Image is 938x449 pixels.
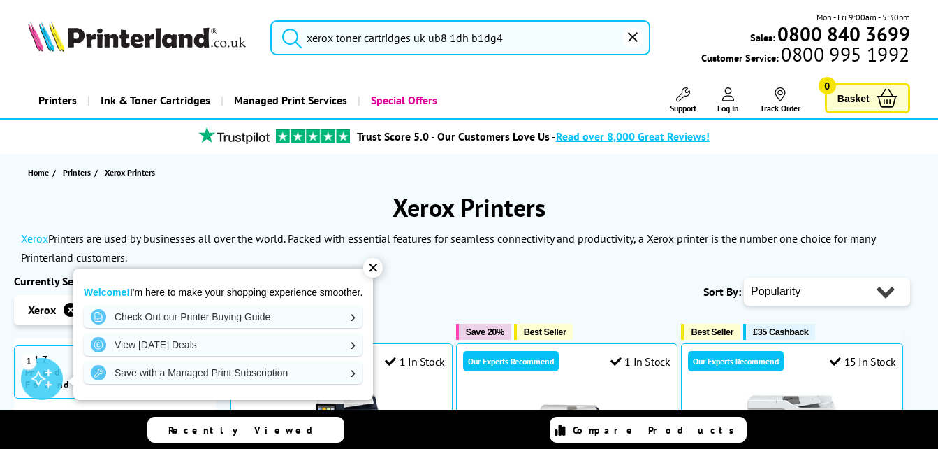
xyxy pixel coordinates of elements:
span: Log In [717,103,739,113]
div: 1 In Stock [385,355,445,369]
h1: Xerox Printers [14,191,924,224]
span: Ink & Toner Cartridges [101,83,210,118]
a: Basket 0 [825,83,910,113]
span: 0800 995 1992 [779,48,909,61]
button: Best Seller [681,324,740,340]
div: Our Experts Recommend [463,351,559,371]
a: 0800 840 3699 [775,27,910,41]
a: Ink & Toner Cartridges [87,83,221,118]
p: Printers are used by businesses all over the world. Packed with essential features for seamless c... [21,231,875,264]
a: Compare Products [550,417,747,443]
a: Home [28,165,52,180]
span: £35 Cashback [753,327,808,337]
strong: Welcome! [84,287,130,298]
img: Printerland Logo [28,21,246,52]
a: Printers [63,165,94,180]
span: Mon - Fri 9:00am - 5:30pm [816,10,910,24]
div: Our Experts Recommend [688,351,784,371]
span: Sort By: [703,285,741,299]
span: Best Seller [691,327,733,337]
span: Recently Viewed [168,424,327,436]
button: Best Seller [514,324,573,340]
span: Sales: [750,31,775,44]
input: Search product or br [270,20,650,55]
div: 1 In Stock [610,355,670,369]
span: Read over 8,000 Great Reviews! [556,129,710,143]
a: Xerox [21,231,48,245]
span: Xerox Printers [105,167,155,178]
a: Track Order [760,87,800,113]
span: Save 20% [466,327,504,337]
span: Support [670,103,696,113]
a: Check Out our Printer Buying Guide [84,306,362,328]
button: £35 Cashback [743,324,815,340]
span: Best Seller [524,327,566,337]
a: Printers [28,83,87,118]
b: 0800 840 3699 [777,21,910,47]
a: View [DATE] Deals [84,334,362,356]
div: ✕ [363,258,383,278]
a: Log In [717,87,739,113]
a: Save with a Managed Print Subscription [84,362,362,384]
img: trustpilot rating [192,127,276,144]
span: Xerox [28,303,56,317]
div: Currently Selected [14,274,217,288]
span: 0 [819,77,836,94]
span: Printers [63,165,91,180]
a: Trust Score 5.0 - Our Customers Love Us -Read over 8,000 Great Reviews! [357,129,710,143]
span: Basket [837,89,870,108]
p: I'm here to make your shopping experience smoother. [84,286,362,299]
button: Save 20% [456,324,511,340]
img: trustpilot rating [276,129,350,143]
div: 1 [21,353,36,369]
a: Recently Viewed [147,417,344,443]
a: Special Offers [358,83,448,118]
a: Support [670,87,696,113]
div: 15 In Stock [830,355,895,369]
a: Printerland Logo [28,21,253,55]
span: Compare Products [573,424,742,436]
span: 117 Products Found [14,345,142,399]
a: Managed Print Services [221,83,358,118]
span: Customer Service: [701,48,909,64]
